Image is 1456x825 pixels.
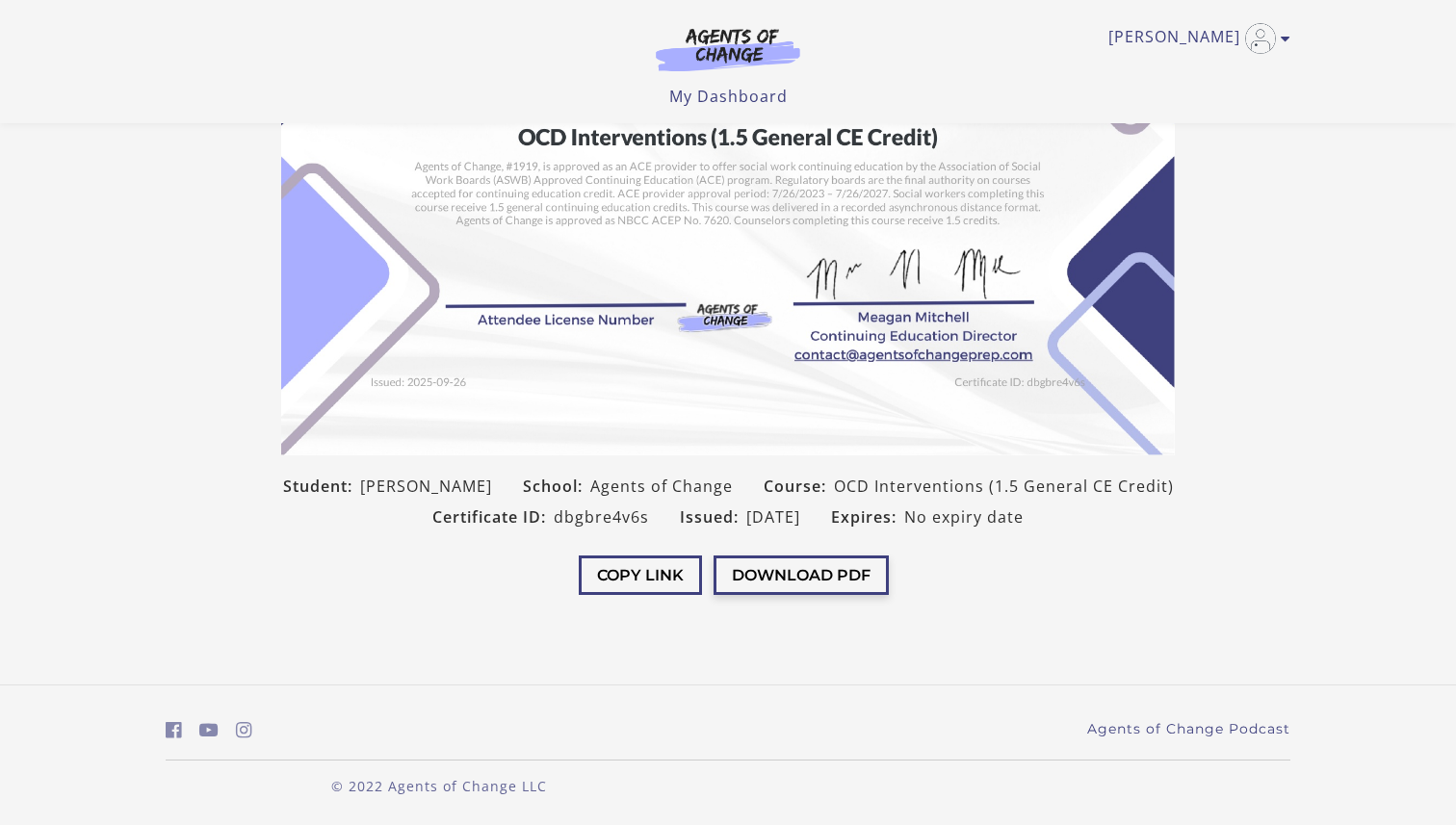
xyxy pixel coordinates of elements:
[1108,23,1281,54] a: Toggle menu
[166,721,182,739] i: https://www.facebook.com/groups/aswbtestprep (Open in a new window)
[199,721,219,739] i: https://www.youtube.com/c/AgentsofChangeTestPrepbyMeaganMitchell (Open in a new window)
[834,475,1174,498] span: OCD Interventions (1.5 General CE Credit)
[904,505,1024,529] span: No expiry date
[432,505,554,529] span: Certificate ID:
[680,505,746,529] span: Issued:
[236,721,252,739] i: https://www.instagram.com/agentsofchangeprep/ (Open in a new window)
[714,555,889,595] button: Download PDF
[554,505,649,529] span: dbgbre4v6s
[746,505,800,529] span: [DATE]
[636,27,820,71] img: Agents of Change Logo
[579,555,702,595] button: Copy Link
[523,475,590,498] span: School:
[236,716,252,744] a: https://www.instagram.com/agentsofchangeprep/ (Open in a new window)
[590,475,733,498] span: Agents of Change
[166,776,713,796] p: © 2022 Agents of Change LLC
[1087,719,1290,739] a: Agents of Change Podcast
[831,505,904,529] span: Expires:
[669,86,788,107] a: My Dashboard
[166,716,182,744] a: https://www.facebook.com/groups/aswbtestprep (Open in a new window)
[199,716,219,744] a: https://www.youtube.com/c/AgentsofChangeTestPrepbyMeaganMitchell (Open in a new window)
[283,475,360,498] span: Student:
[764,475,834,498] span: Course:
[360,475,492,498] span: [PERSON_NAME]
